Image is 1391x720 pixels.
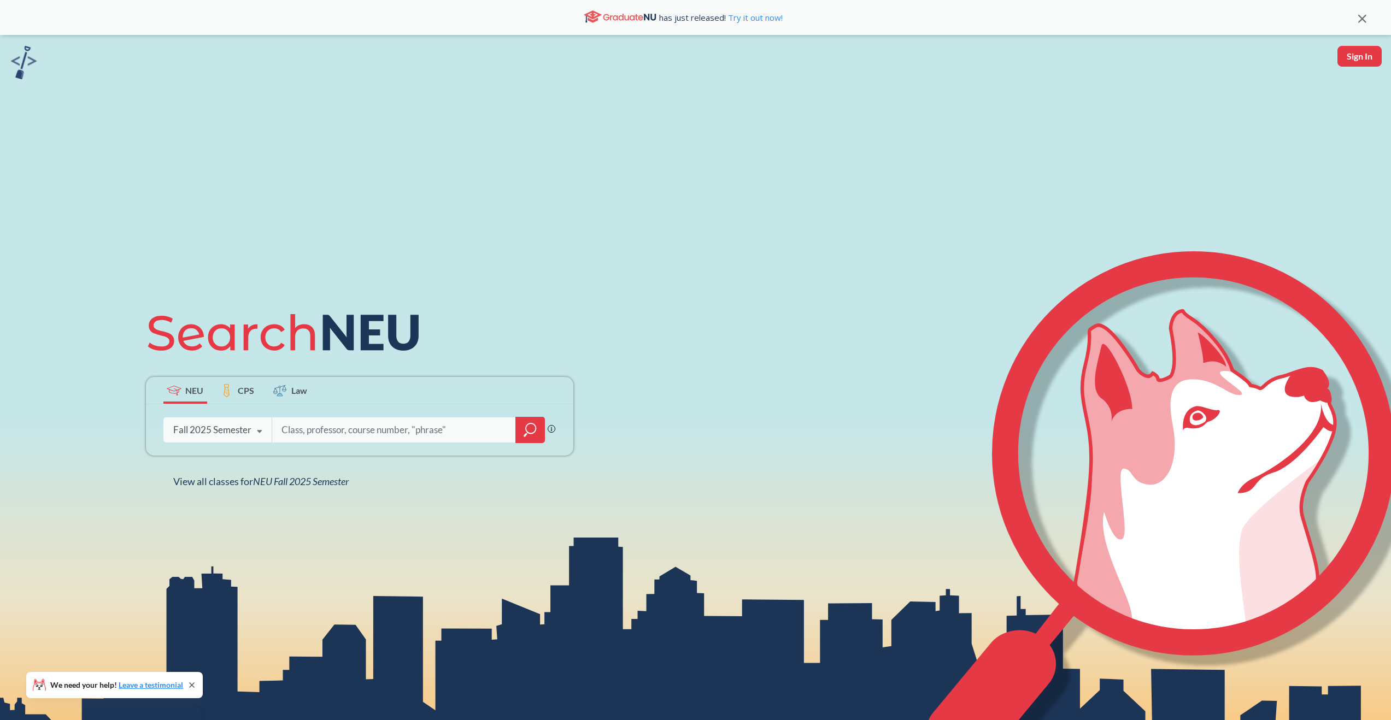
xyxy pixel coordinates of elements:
span: has just released! [659,11,783,23]
span: View all classes for [173,475,349,487]
span: NEU [185,384,203,397]
img: sandbox logo [11,46,37,79]
span: Law [291,384,307,397]
svg: magnifying glass [524,422,537,438]
span: NEU Fall 2025 Semester [253,475,349,487]
input: Class, professor, course number, "phrase" [280,418,508,441]
div: magnifying glass [515,417,545,443]
div: Fall 2025 Semester [173,424,251,436]
button: Sign In [1337,46,1382,67]
span: CPS [238,384,254,397]
a: Try it out now! [726,12,783,23]
a: Leave a testimonial [119,680,183,689]
span: We need your help! [50,681,183,689]
a: sandbox logo [11,46,37,82]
